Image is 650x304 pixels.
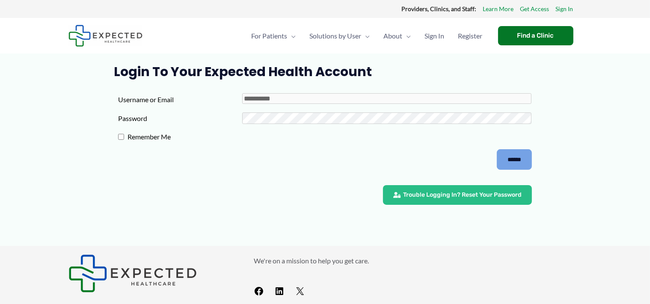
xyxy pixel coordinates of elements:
[252,21,288,51] span: For Patients
[254,254,582,300] aside: Footer Widget 2
[68,25,142,47] img: Expected Healthcare Logo - side, dark font, small
[303,21,377,51] a: Solutions by UserMenu Toggle
[458,21,483,51] span: Register
[288,21,296,51] span: Menu Toggle
[254,254,582,267] p: We're on a mission to help you get care.
[556,3,573,15] a: Sign In
[402,5,477,12] strong: Providers, Clinics, and Staff:
[245,21,490,51] nav: Primary Site Navigation
[383,185,532,205] a: Trouble Logging In? Reset Your Password
[310,21,362,51] span: Solutions by User
[114,64,536,80] h1: Login to Your Expected Health Account
[245,21,303,51] a: For PatientsMenu Toggle
[483,3,514,15] a: Learn More
[384,21,403,51] span: About
[68,254,232,292] aside: Footer Widget 1
[124,130,248,143] label: Remember Me
[377,21,418,51] a: AboutMenu Toggle
[418,21,451,51] a: Sign In
[118,93,242,106] label: Username or Email
[118,112,242,125] label: Password
[403,192,522,198] span: Trouble Logging In? Reset Your Password
[451,21,490,51] a: Register
[498,26,573,45] a: Find a Clinic
[68,254,197,292] img: Expected Healthcare Logo - side, dark font, small
[520,3,549,15] a: Get Access
[403,21,411,51] span: Menu Toggle
[362,21,370,51] span: Menu Toggle
[425,21,445,51] span: Sign In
